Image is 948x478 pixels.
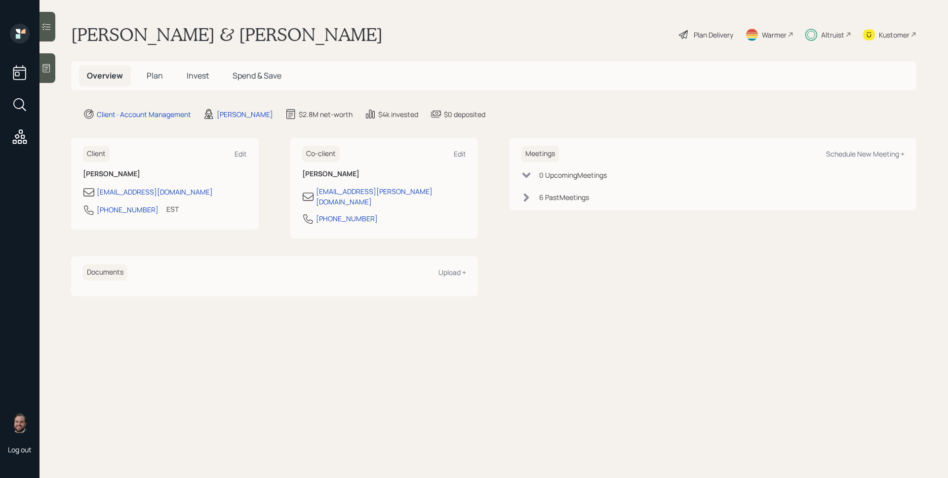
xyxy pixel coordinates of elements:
div: Altruist [821,30,844,40]
div: [PERSON_NAME] [217,109,273,119]
span: Overview [87,70,123,81]
h6: [PERSON_NAME] [83,170,247,178]
div: Warmer [762,30,787,40]
div: Plan Delivery [694,30,733,40]
div: Upload + [438,268,466,277]
span: Plan [147,70,163,81]
div: Log out [8,445,32,454]
div: EST [166,204,179,214]
div: $0 deposited [444,109,485,119]
div: Kustomer [879,30,909,40]
div: $2.8M net-worth [299,109,353,119]
div: Edit [235,149,247,159]
h6: Co-client [302,146,340,162]
div: Edit [454,149,466,159]
h6: [PERSON_NAME] [302,170,466,178]
img: james-distasi-headshot.png [10,413,30,433]
h6: Documents [83,264,127,280]
div: Schedule New Meeting + [826,149,905,159]
div: $4k invested [378,109,418,119]
div: [PHONE_NUMBER] [316,213,378,224]
div: [EMAIL_ADDRESS][DOMAIN_NAME] [97,187,213,197]
h1: [PERSON_NAME] & [PERSON_NAME] [71,24,383,45]
h6: Meetings [521,146,559,162]
div: 6 Past Meeting s [539,192,589,202]
div: 0 Upcoming Meeting s [539,170,607,180]
div: [EMAIL_ADDRESS][PERSON_NAME][DOMAIN_NAME] [316,186,466,207]
div: [PHONE_NUMBER] [97,204,158,215]
div: Client · Account Management [97,109,191,119]
span: Spend & Save [233,70,281,81]
h6: Client [83,146,110,162]
span: Invest [187,70,209,81]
